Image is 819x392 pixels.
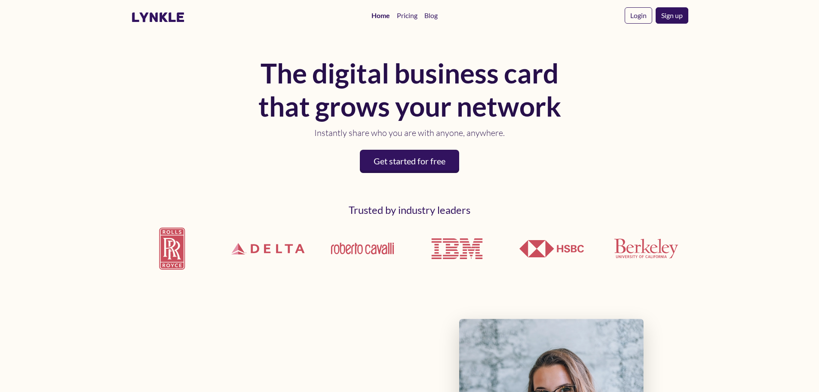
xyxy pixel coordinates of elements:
a: lynkle [131,9,185,25]
a: Blog [421,7,441,24]
img: HSBC [519,240,584,257]
a: Pricing [393,7,421,24]
img: IBM [425,216,489,281]
img: Roberto Cavalli [330,242,395,255]
a: Login [625,7,652,24]
h1: The digital business card that grows your network [255,57,564,123]
img: Delta Airlines [226,219,310,279]
a: Get started for free [360,150,459,173]
a: Sign up [656,7,688,24]
a: Home [368,7,393,24]
img: UCLA Berkeley [614,238,678,259]
img: Rolls Royce [131,220,215,277]
p: Instantly share who you are with anyone, anywhere. [255,127,564,139]
h2: Trusted by industry leaders [131,204,688,216]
